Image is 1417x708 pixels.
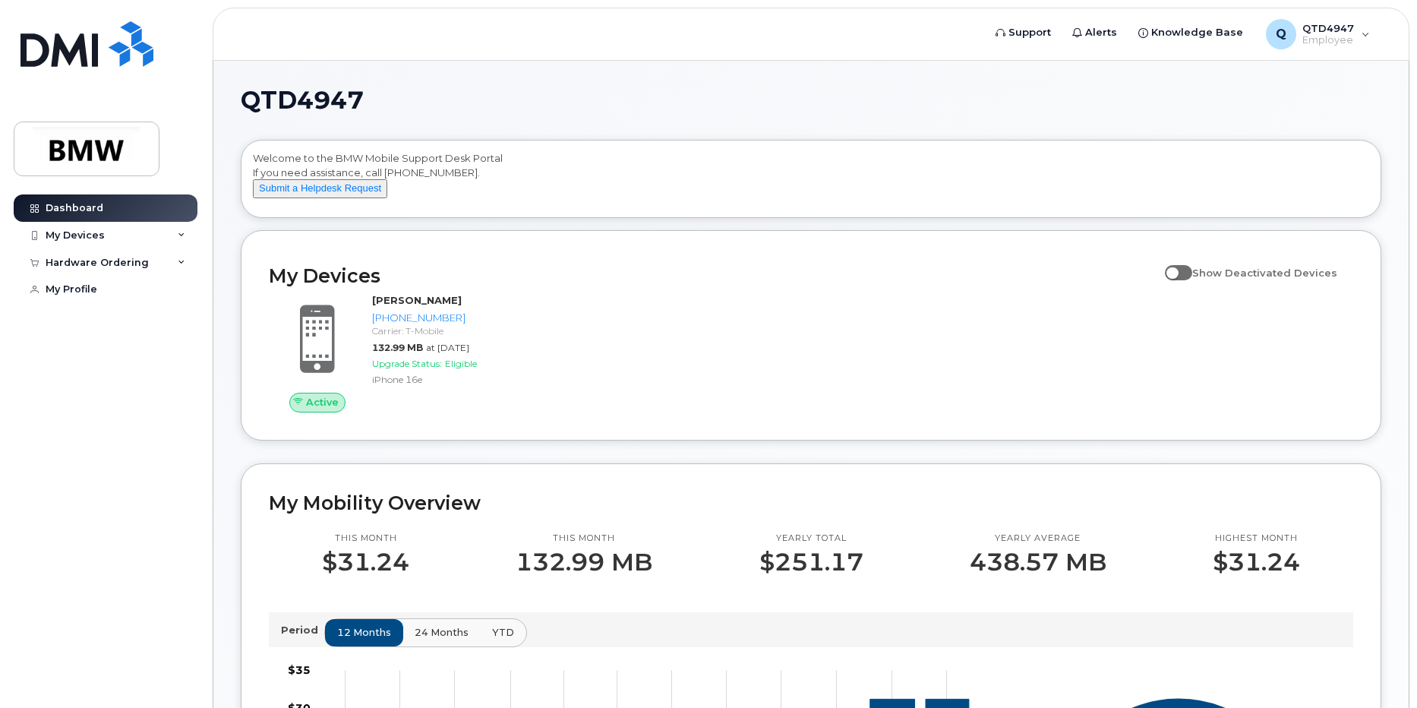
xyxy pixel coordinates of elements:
p: Yearly average [970,533,1106,545]
iframe: Messenger Launcher [1351,642,1406,697]
p: 438.57 MB [970,548,1106,576]
span: Upgrade Status: [372,358,442,369]
button: Submit a Helpdesk Request [253,179,387,198]
span: 24 months [415,625,469,640]
div: Welcome to the BMW Mobile Support Desk Portal If you need assistance, call [PHONE_NUMBER]. [253,151,1369,212]
p: Highest month [1213,533,1300,545]
p: $31.24 [1213,548,1300,576]
tspan: $35 [288,663,311,677]
strong: [PERSON_NAME] [372,294,462,306]
a: Submit a Helpdesk Request [253,182,387,194]
p: This month [516,533,652,545]
span: Active [306,395,339,409]
span: YTD [492,625,514,640]
div: Carrier: T-Mobile [372,324,520,337]
a: Active[PERSON_NAME][PHONE_NUMBER]Carrier: T-Mobile132.99 MBat [DATE]Upgrade Status:EligibleiPhone... [269,293,526,412]
p: 132.99 MB [516,548,652,576]
div: iPhone 16e [372,373,520,386]
h2: My Devices [269,264,1157,287]
h2: My Mobility Overview [269,491,1353,514]
p: $251.17 [759,548,863,576]
p: $31.24 [322,548,409,576]
div: [PHONE_NUMBER] [372,311,520,325]
span: QTD4947 [241,89,364,112]
span: Show Deactivated Devices [1192,267,1337,279]
p: This month [322,533,409,545]
p: Yearly total [759,533,863,545]
span: at [DATE] [426,342,469,353]
span: Eligible [445,358,477,369]
span: 132.99 MB [372,342,423,353]
p: Period [281,623,324,637]
input: Show Deactivated Devices [1165,258,1177,270]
